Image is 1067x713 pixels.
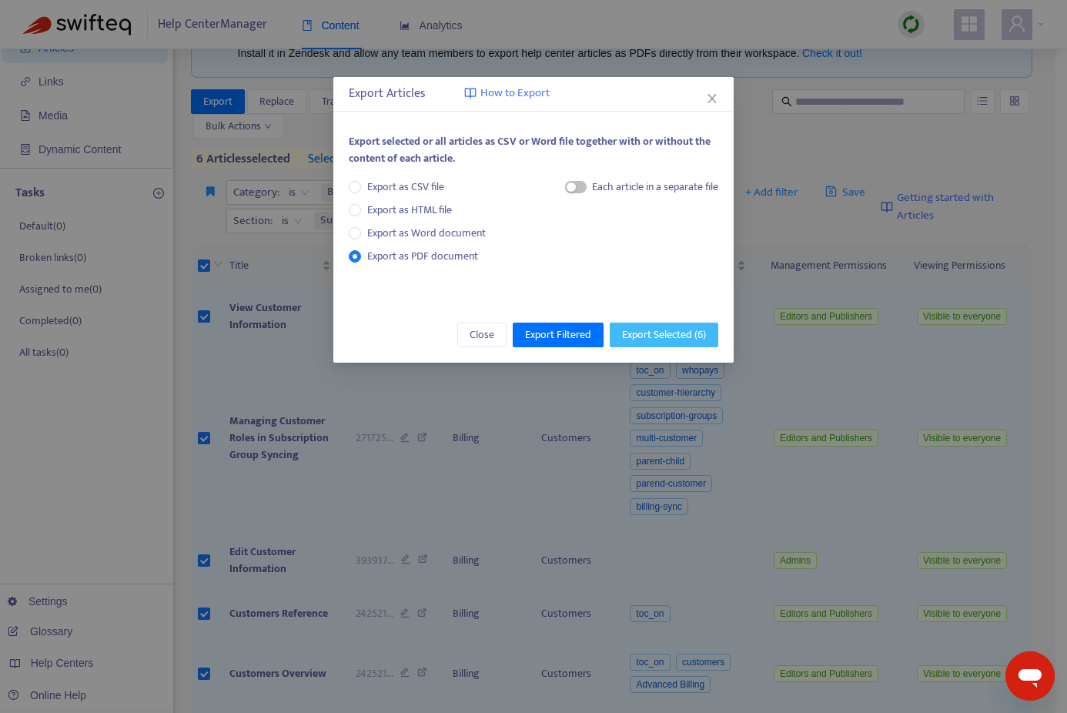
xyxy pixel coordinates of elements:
[592,179,718,196] div: Each article in a separate file
[704,90,721,107] button: Close
[464,87,477,99] img: image-link
[464,85,550,102] a: How to Export
[480,85,550,102] span: How to Export
[622,326,706,343] span: Export Selected ( 6 )
[470,326,494,343] span: Close
[349,85,718,103] div: Export Articles
[1005,651,1055,701] iframe: Button to launch messaging window
[367,247,478,265] span: Export as PDF document
[706,92,718,105] span: close
[361,179,450,196] span: Export as CSV file
[361,202,458,219] span: Export as HTML file
[457,323,507,347] button: Close
[610,323,718,347] button: Export Selected (6)
[361,225,492,242] span: Export as Word document
[525,326,591,343] span: Export Filtered
[349,132,711,167] span: Export selected or all articles as CSV or Word file together with or without the content of each ...
[513,323,604,347] button: Export Filtered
